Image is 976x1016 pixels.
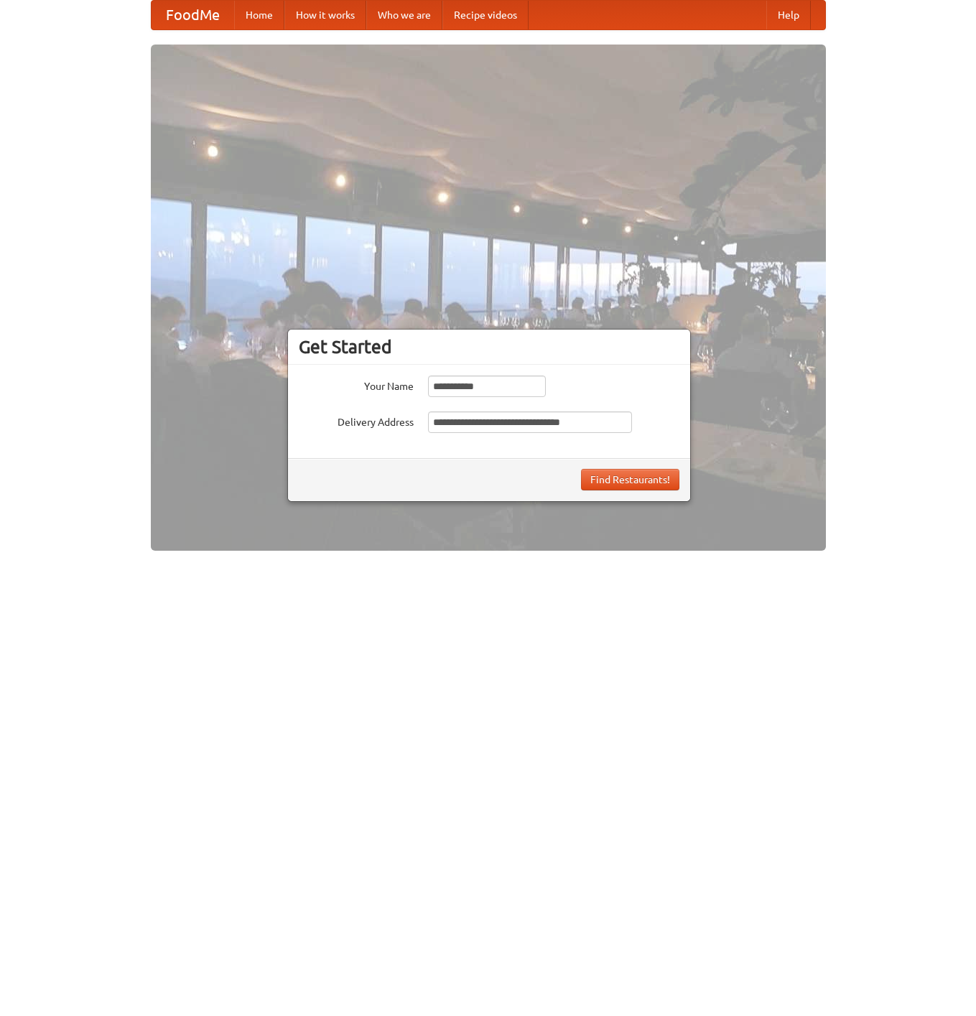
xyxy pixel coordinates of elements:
a: Who we are [366,1,442,29]
a: FoodMe [152,1,234,29]
a: Help [766,1,811,29]
a: Recipe videos [442,1,529,29]
a: How it works [284,1,366,29]
h3: Get Started [299,336,679,358]
label: Your Name [299,376,414,393]
label: Delivery Address [299,411,414,429]
a: Home [234,1,284,29]
button: Find Restaurants! [581,469,679,490]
